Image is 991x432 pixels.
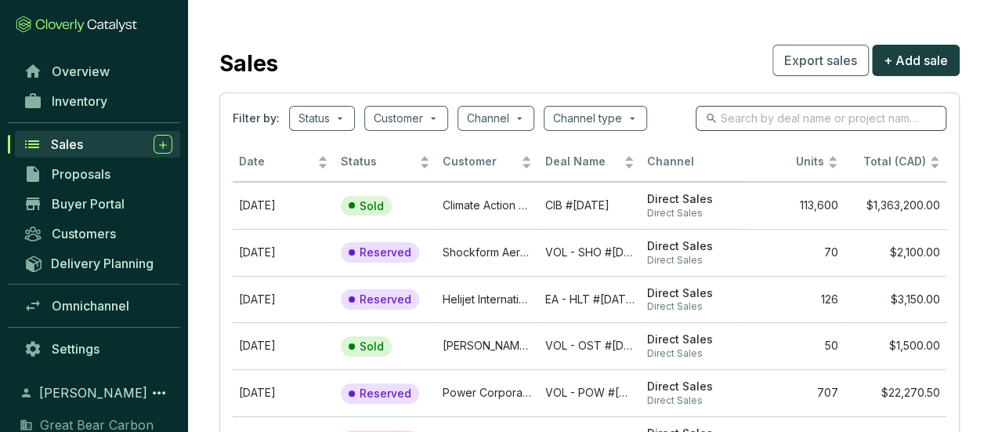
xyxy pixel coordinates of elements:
td: Shockform Aeronautique Inc. [436,229,538,276]
a: Overview [16,58,180,85]
button: Export sales [772,45,869,76]
span: Sales [51,136,83,152]
td: EA - HLT #2025-09-03 [538,276,640,323]
span: Direct Sales [647,254,736,267]
th: Deal Name [538,143,640,182]
td: 707 [743,369,845,416]
td: Oct 02 2025 [233,276,335,323]
span: Customers [52,226,116,241]
span: Direct Sales [647,286,736,301]
span: Omnichannel [52,298,129,314]
span: Direct Sales [647,347,736,360]
a: Delivery Planning [16,250,180,276]
td: $1,500.00 [845,322,946,369]
td: Aug 29 2025 [233,322,335,369]
td: CIB #1-03-2016 [538,182,640,229]
span: Direct Sales [647,239,736,254]
td: VOL - POW #2025-08-27 [538,369,640,416]
span: Proposals [52,166,110,182]
td: Sep 26 2025 [233,369,335,416]
th: Date [233,143,335,182]
a: Proposals [16,161,180,187]
span: + Add sale [884,51,948,70]
td: $2,100.00 [845,229,946,276]
a: Omnichannel [16,292,180,319]
span: Status [341,154,416,169]
span: Overview [52,64,110,79]
span: Customer [443,154,518,169]
span: [PERSON_NAME] [39,383,147,402]
td: Ostrom Climate [436,322,538,369]
td: $22,270.50 [845,369,946,416]
td: Helijet International Inc [436,276,538,323]
td: 70 [743,229,845,276]
td: 113,600 [743,182,845,229]
p: Reserved [360,245,411,260]
th: Units [743,143,845,182]
td: 50 [743,322,845,369]
th: Customer [436,143,538,182]
span: Direct Sales [647,394,736,407]
td: Mar 15 2016 [233,182,335,229]
td: Oct 02 2025 [233,229,335,276]
h2: Sales [219,47,278,80]
p: Reserved [360,292,411,307]
a: Inventory [16,88,180,114]
span: Export sales [784,51,857,70]
td: Power Corporation Of Canada [436,369,538,416]
span: Direct Sales [647,332,736,347]
a: Settings [16,336,180,362]
span: Direct Sales [647,379,736,394]
span: Direct Sales [647,207,736,220]
td: VOL - SHO #2025-09-03 [538,229,640,276]
th: Channel [641,143,743,182]
span: Delivery Planning [51,256,154,271]
p: Sold [360,199,384,213]
td: 126 [743,276,845,323]
span: Filter by: [233,111,280,126]
span: Units [749,154,824,169]
td: Climate Action Secretariat [436,182,538,229]
a: Customers [16,220,180,247]
span: Deal Name [544,154,620,169]
span: Buyer Portal [52,196,125,212]
button: + Add sale [872,45,960,76]
a: Sales [15,131,180,158]
td: VOL - OST #2025-08-25 [538,322,640,369]
span: Direct Sales [647,300,736,313]
th: Status [335,143,436,182]
span: Date [239,154,314,169]
p: Reserved [360,387,411,401]
span: Settings [52,341,99,357]
input: Search by deal name or project name... [721,110,923,127]
p: Sold [360,339,384,354]
td: $1,363,200.00 [845,182,946,229]
td: $3,150.00 [845,276,946,323]
span: Total (CAD) [863,154,926,168]
span: Inventory [52,93,107,109]
a: Buyer Portal [16,191,180,217]
span: Direct Sales [647,192,736,207]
